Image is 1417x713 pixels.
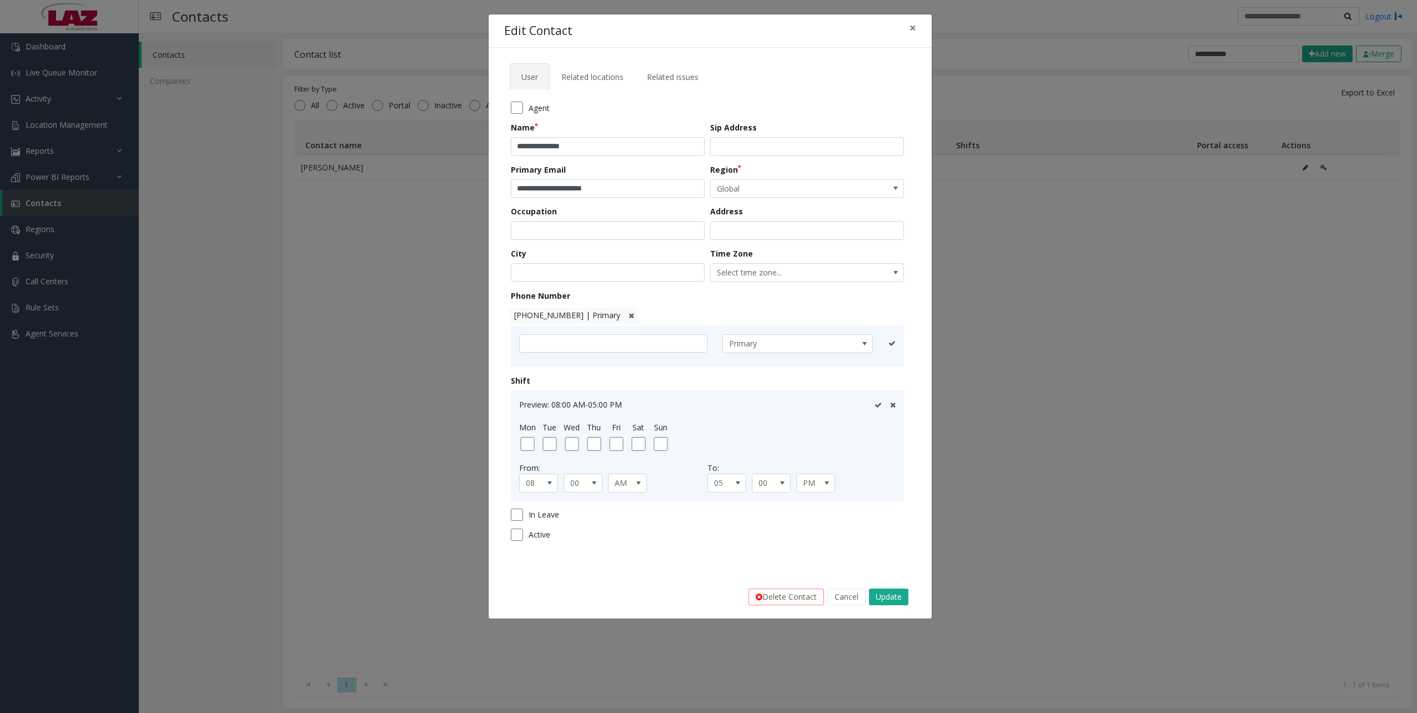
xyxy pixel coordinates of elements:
label: Occupation [511,205,557,217]
button: Delete Contact [748,589,824,605]
h4: Edit Contact [504,22,572,40]
div: To: [707,462,896,474]
span: [PHONE_NUMBER] | Primary [514,310,620,320]
span: Related issues [647,72,699,82]
span: In Leave [529,509,559,520]
div: From: [519,462,707,474]
label: Address [710,205,743,217]
button: Cancel [827,589,866,605]
span: Related locations [561,72,624,82]
span: AM [609,474,639,492]
label: Sun [654,421,667,433]
label: Sat [632,421,644,433]
span: 00 [752,474,782,492]
span: Active [529,529,550,540]
label: Wed [564,421,580,433]
span: × [910,20,916,36]
label: Name [511,122,538,133]
span: Agent [529,102,550,114]
label: Tue [542,421,556,433]
label: Phone Number [511,290,570,302]
label: City [511,248,526,259]
label: Fri [612,421,621,433]
button: Update [869,589,908,605]
label: Primary Email [511,164,566,175]
label: Time Zone [710,248,753,259]
label: Region [710,164,741,175]
button: Close [902,14,924,42]
span: Select time zone... [711,264,865,282]
span: User [521,72,538,82]
label: Shift [511,375,530,386]
span: 00 [564,474,594,492]
label: Sip Address [710,122,757,133]
ul: Tabs [510,63,911,82]
span: Primary [723,335,842,353]
span: Global [711,180,865,198]
span: 08 [520,474,550,492]
label: Thu [587,421,601,433]
label: Mon [519,421,536,433]
span: 05 [708,474,738,492]
span: PM [797,474,827,492]
span: Preview: 08:00 AM-05:00 PM [519,399,622,410]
